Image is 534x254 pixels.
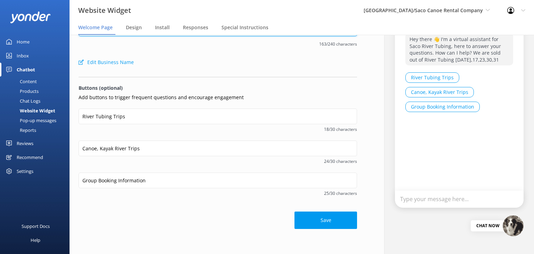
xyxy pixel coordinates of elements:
span: Design [126,24,142,31]
a: Products [4,86,70,96]
span: 25/30 characters [79,190,357,197]
div: Support Docs [22,219,50,233]
span: 24/30 characters [79,158,357,165]
div: Recommend [17,150,43,164]
div: Settings [17,164,33,178]
input: Button 2 (optional) [79,141,357,156]
a: Website Widget [4,106,70,116]
span: 163/240 characters [79,41,357,47]
span: Install [155,24,170,31]
div: Inbox [17,49,29,63]
button: River Tubing Trips [405,72,459,83]
input: Button 3 (optional) [79,173,357,188]
p: Add buttons to trigger frequent questions and encourage engagement [79,94,357,101]
span: Welcome Page [78,24,113,31]
button: Edit Business Name [79,55,134,69]
div: Home [17,35,30,49]
button: Save [294,212,357,229]
div: Pop-up messages [4,116,56,125]
h3: Website Widget [78,5,131,16]
div: Reports [4,125,36,135]
a: Pop-up messages [4,116,70,125]
div: Content [4,77,37,86]
div: Help [31,233,40,247]
a: Chat Logs [4,96,70,106]
span: Special Instructions [221,24,268,31]
span: 18/30 characters [79,126,357,133]
span: [GEOGRAPHIC_DATA]/Saco Canoe Rental Company [364,7,483,14]
img: yonder-white-logo.png [10,11,50,23]
input: Button 1 (optional) [79,109,357,124]
div: Reviews [17,136,33,150]
span: Responses [183,24,208,31]
a: Reports [4,125,70,135]
div: Products [4,86,39,96]
a: Content [4,77,70,86]
div: Website Widget [4,106,55,116]
button: Group Booking Information [405,102,480,112]
p: Hey there 👋 I'm a virtual assistant for Saco River Tubing, here to answer your questions. How can... [405,33,513,65]
div: Chatbot [17,63,35,77]
div: Chat Logs [4,96,40,106]
p: Buttons (optional) [79,84,357,92]
div: Chat Now [471,220,505,231]
div: Type your message here... [395,191,524,208]
button: Canoe, Kayak River Trips [405,87,474,97]
img: 638-1739294662.png [503,215,524,236]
